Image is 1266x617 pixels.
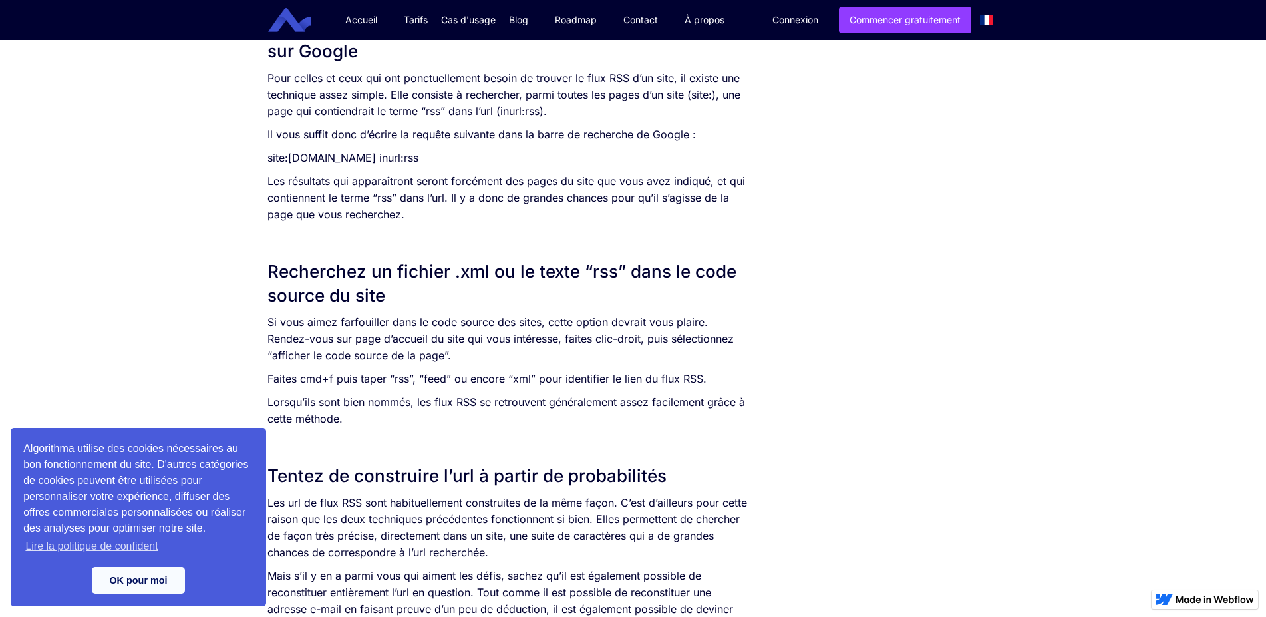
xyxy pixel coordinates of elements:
[92,567,185,594] a: dismiss cookie message
[1176,596,1254,604] img: Made in Webflow
[23,536,160,556] a: learn more about cookies
[267,434,751,451] p: ‍
[267,464,751,488] h2: Tentez de construire l’url à partir de probabilités
[839,7,971,33] a: Commencer gratuitement
[23,441,253,556] span: Algorithma utilise des cookies nécessaires au bon fonctionnement du site. D'autres catégories de ...
[267,126,751,143] p: Il vous suffit donc d’écrire la requête suivante dans la barre de recherche de Google :
[762,7,828,33] a: Connexion
[267,495,751,561] p: Les url de flux RSS sont habituellement construites de la même façon. C’est d’ailleurs pour cette...
[267,173,751,223] p: Les résultats qui apparaîtront seront forcément des pages du site que vous avez indiqué, et qui c...
[267,260,751,308] h2: Recherchez un fichier .xml ou le texte “rss” dans le code source du site
[267,394,751,427] p: Lorsqu’ils sont bien nommés, les flux RSS se retrouvent généralement assez facilement grâce à cet...
[267,70,751,120] p: Pour celles et ceux qui ont ponctuellement besoin de trouver le flux RSS d’un site, il existe une...
[267,314,751,364] p: Si vous aimez farfouiller dans le code source des sites, cette option devrait vous plaire. Rendez...
[441,13,496,27] div: Cas d'usage
[267,150,751,166] p: site:[DOMAIN_NAME] inurl:rss
[267,230,751,246] p: ‍
[267,371,751,387] p: Faites cmd+f puis taper “rss”, “feed” ou encore “xml” pour identifier le lien du flux RSS.
[11,428,266,606] div: cookieconsent
[278,8,321,33] a: home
